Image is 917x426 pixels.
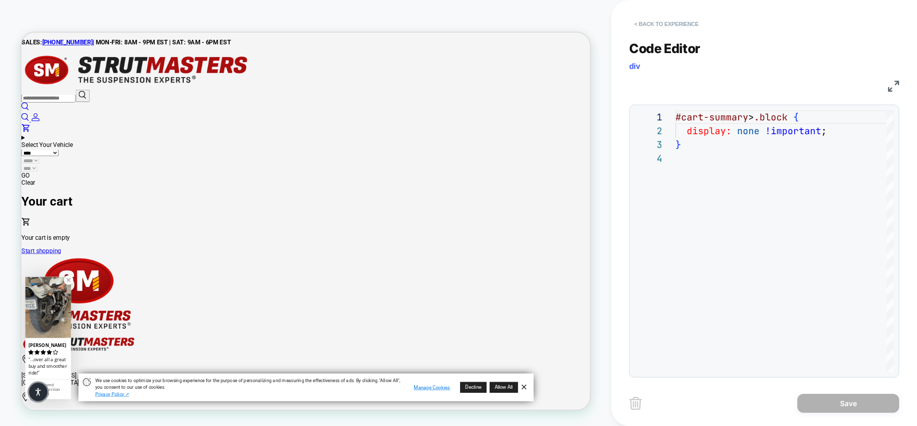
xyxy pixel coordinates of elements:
span: none [737,125,760,137]
img: Thomas S. review of Extend Protection Plan [5,325,66,407]
button: < Back to experience [629,16,704,32]
div: 3 [635,138,662,152]
div: 4 [635,152,662,165]
div: [PERSON_NAME] [9,409,62,421]
img: delete [629,397,642,410]
img: fullscreen [888,81,899,92]
button: search button [72,76,91,92]
span: > [748,111,754,123]
span: } [676,139,681,151]
div: 1 [635,110,662,124]
span: div [629,61,640,71]
button: Open LiveChat chat widget [8,4,39,35]
a: [PHONE_NUMBER] [28,8,95,18]
span: #cart-summary [676,111,748,123]
span: { [793,111,799,123]
strong: | MON-FRI: 8AM - 9PM EST | SAT: 9AM - 6PM EST [95,8,279,18]
button: Save [797,394,899,413]
span: .block [754,111,788,123]
div: 2 [635,124,662,138]
span: !important [765,125,821,137]
span: ; [821,125,827,137]
span: Code Editor [629,41,700,56]
span: display: [687,125,732,137]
